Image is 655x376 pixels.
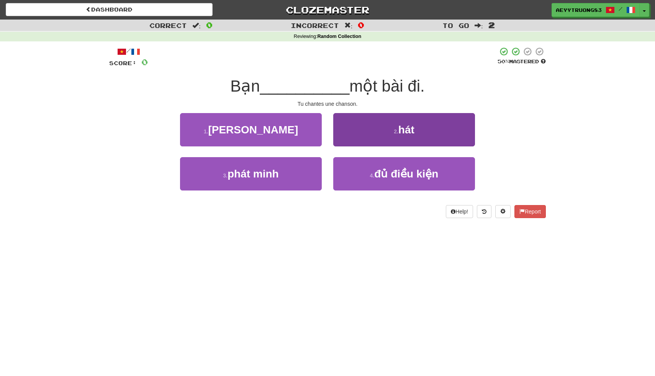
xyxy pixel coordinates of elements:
[141,57,148,67] span: 0
[291,21,339,29] span: Incorrect
[180,113,322,146] button: 1.[PERSON_NAME]
[333,113,475,146] button: 2.hát
[358,20,364,30] span: 0
[374,168,438,180] span: đủ điều kiện
[442,21,469,29] span: To go
[556,7,602,13] span: AEYYTRUONG83
[477,205,491,218] button: Round history (alt+y)
[398,124,414,136] span: hát
[446,205,473,218] button: Help!
[149,21,187,29] span: Correct
[498,58,509,64] span: 50 %
[224,3,431,16] a: Clozemaster
[228,168,279,180] span: phát minh
[109,100,546,108] div: Tu chantes une chanson.
[109,60,137,66] span: Score:
[488,20,495,30] span: 2
[260,77,350,95] span: __________
[475,22,483,29] span: :
[109,47,148,56] div: /
[208,124,298,136] span: [PERSON_NAME]
[344,22,353,29] span: :
[552,3,640,17] a: AEYYTRUONG83 /
[6,3,213,16] a: Dashboard
[394,128,398,135] small: 2 .
[223,172,228,179] small: 3 .
[317,34,361,39] strong: Random Collection
[180,157,322,190] button: 3.phát minh
[370,172,375,179] small: 4 .
[206,20,213,30] span: 0
[349,77,424,95] span: một bài đi.
[204,128,208,135] small: 1 .
[230,77,260,95] span: Bạn
[333,157,475,190] button: 4.đủ điều kiện
[619,6,622,11] span: /
[192,22,201,29] span: :
[514,205,546,218] button: Report
[498,58,546,65] div: Mastered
